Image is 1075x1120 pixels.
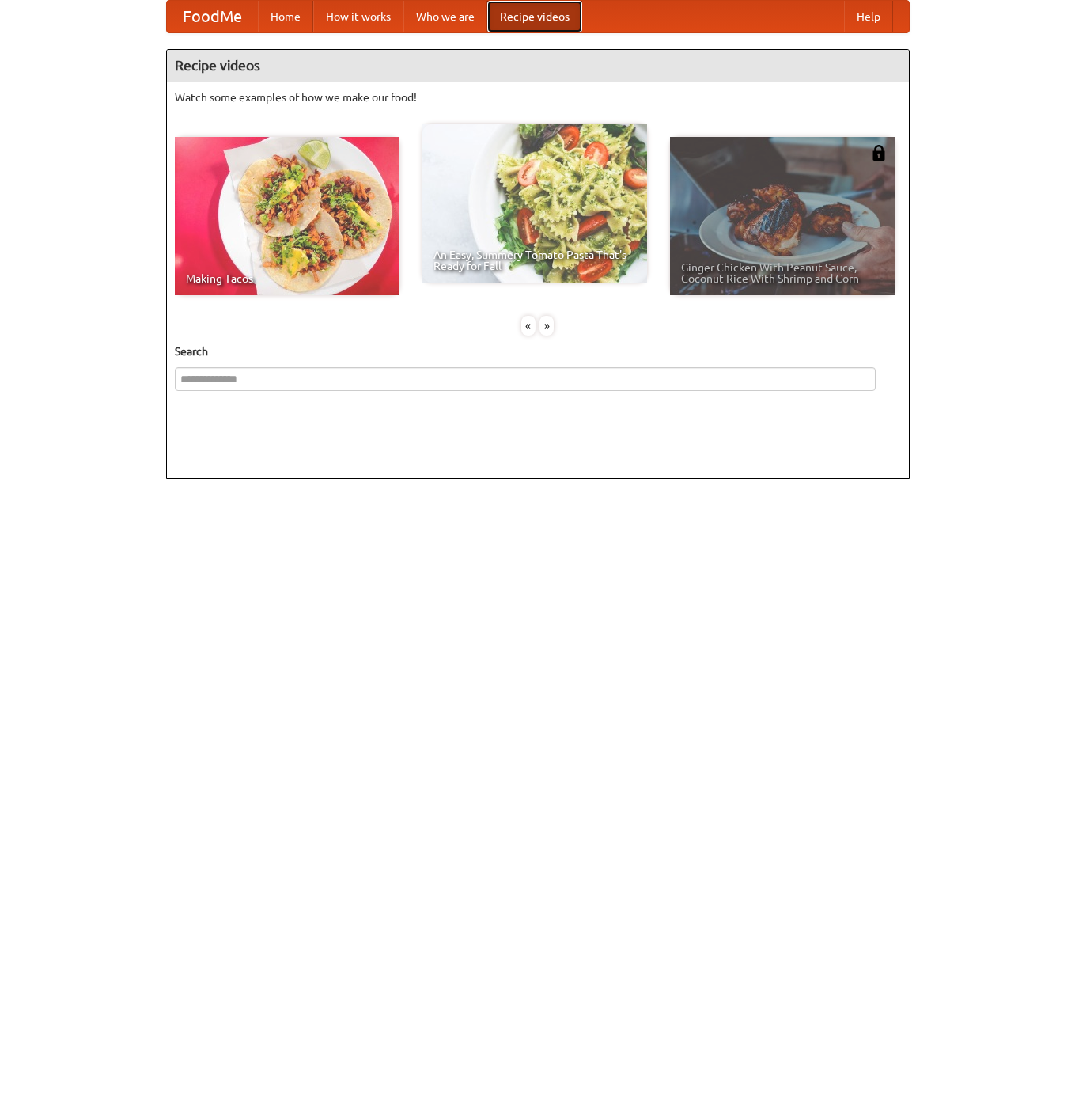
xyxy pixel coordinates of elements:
a: How it works [313,1,403,32]
h5: Search [175,344,901,359]
span: Making Tacos [186,273,388,284]
div: » [539,316,554,336]
p: Watch some examples of how we make our food! [175,89,901,105]
img: 483408.png [871,145,887,161]
a: FoodMe [167,1,258,32]
a: Who we are [403,1,487,32]
a: An Easy, Summery Tomato Pasta That's Ready for Fall [422,124,647,283]
a: Help [844,1,893,32]
a: Making Tacos [175,137,399,295]
span: An Easy, Summery Tomato Pasta That's Ready for Fall [433,249,636,271]
div: « [521,316,536,336]
a: Recipe videos [487,1,582,32]
h4: Recipe videos [167,50,909,82]
a: Home [258,1,313,32]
